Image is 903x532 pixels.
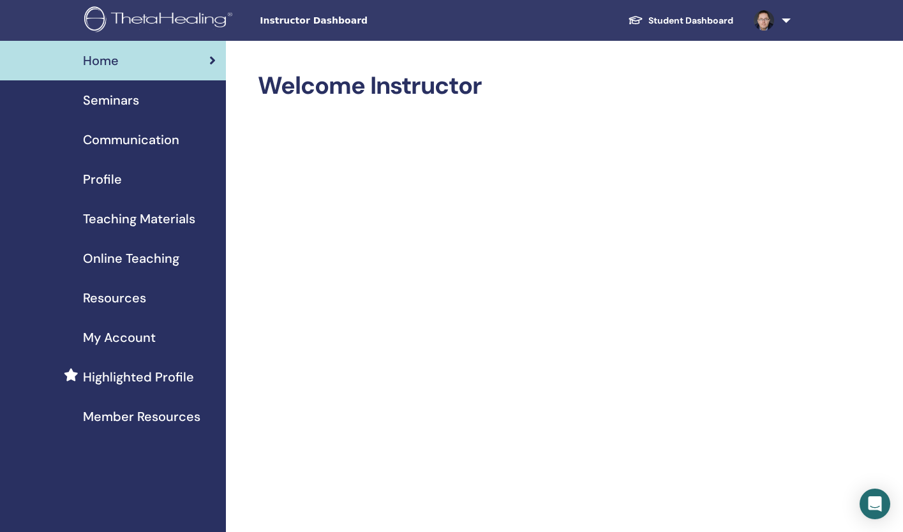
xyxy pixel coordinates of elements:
span: Seminars [83,91,139,110]
span: Home [83,51,119,70]
span: Teaching Materials [83,209,195,228]
div: Open Intercom Messenger [860,489,890,519]
span: Online Teaching [83,249,179,268]
h2: Welcome Instructor [258,71,788,101]
span: Highlighted Profile [83,367,194,387]
span: Resources [83,288,146,307]
span: My Account [83,328,156,347]
span: Profile [83,170,122,189]
img: graduation-cap-white.svg [628,15,643,26]
span: Communication [83,130,179,149]
a: Student Dashboard [618,9,743,33]
img: default.jpg [754,10,774,31]
span: Member Resources [83,407,200,426]
img: logo.png [84,6,237,35]
span: Instructor Dashboard [260,14,451,27]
